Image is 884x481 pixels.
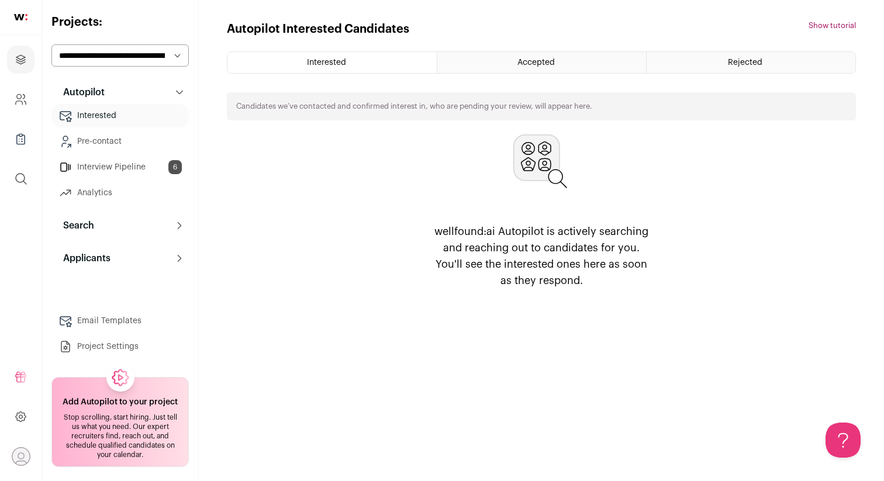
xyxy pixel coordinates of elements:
[51,14,189,30] h2: Projects:
[51,181,189,205] a: Analytics
[429,223,654,289] p: wellfound:ai Autopilot is actively searching and reaching out to candidates for you. You'll see t...
[7,46,34,74] a: Projects
[51,155,189,179] a: Interview Pipeline6
[809,21,856,30] button: Show tutorial
[227,21,409,37] h1: Autopilot Interested Candidates
[56,85,105,99] p: Autopilot
[51,247,189,270] button: Applicants
[51,377,189,467] a: Add Autopilot to your project Stop scrolling, start hiring. Just tell us what you need. Our exper...
[51,309,189,333] a: Email Templates
[51,81,189,104] button: Autopilot
[307,58,346,67] span: Interested
[7,125,34,153] a: Company Lists
[63,396,178,408] h2: Add Autopilot to your project
[728,58,762,67] span: Rejected
[56,219,94,233] p: Search
[56,251,110,265] p: Applicants
[236,102,592,111] p: Candidates we’ve contacted and confirmed interest in, who are pending your review, will appear here.
[517,58,555,67] span: Accepted
[647,52,855,73] a: Rejected
[437,52,646,73] a: Accepted
[826,423,861,458] iframe: Help Scout Beacon - Open
[14,14,27,20] img: wellfound-shorthand-0d5821cbd27db2630d0214b213865d53afaa358527fdda9d0ea32b1df1b89c2c.svg
[51,104,189,127] a: Interested
[51,335,189,358] a: Project Settings
[51,214,189,237] button: Search
[7,85,34,113] a: Company and ATS Settings
[12,447,30,466] button: Open dropdown
[168,160,182,174] span: 6
[59,413,181,459] div: Stop scrolling, start hiring. Just tell us what you need. Our expert recruiters find, reach out, ...
[51,130,189,153] a: Pre-contact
